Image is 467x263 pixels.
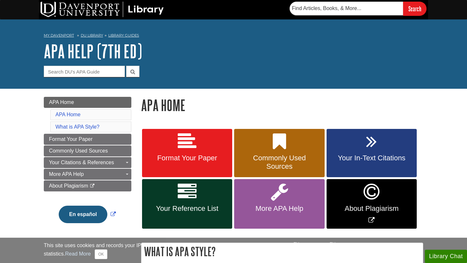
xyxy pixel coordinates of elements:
[44,97,131,234] div: Guide Page Menu
[44,33,74,38] a: My Davenport
[44,242,423,259] div: This site uses cookies and records your IP address for usage statistics. Additionally, we use Goo...
[49,171,84,177] span: More APA Help
[65,251,91,257] a: Read More
[327,179,417,229] a: Link opens in new window
[141,97,423,113] h1: APA Home
[57,212,117,217] a: Link opens in new window
[49,99,74,105] span: APA Home
[44,134,131,145] a: Format Your Paper
[59,206,107,223] button: En español
[44,145,131,156] a: Commonly Used Sources
[55,112,80,117] a: APA Home
[327,129,417,177] a: Your In-Text Citations
[44,97,131,108] a: APA Home
[49,160,114,165] span: Your Citations & References
[108,33,139,38] a: Library Guides
[147,204,227,213] span: Your Reference List
[147,154,227,162] span: Format Your Paper
[234,179,324,229] a: More APA Help
[44,66,125,77] input: Search DU's APA Guide
[331,204,412,213] span: About Plagiarism
[290,2,426,16] form: Searches DU Library's articles, books, and more
[141,243,423,260] h2: What is APA Style?
[49,148,108,154] span: Commonly Used Sources
[49,136,92,142] span: Format Your Paper
[49,183,88,189] span: About Plagiarism
[95,249,107,259] button: Close
[81,33,103,38] a: DU Library
[44,157,131,168] a: Your Citations & References
[44,180,131,191] a: About Plagiarism
[290,2,403,15] input: Find Articles, Books, & More...
[142,129,232,177] a: Format Your Paper
[403,2,426,16] input: Search
[239,154,319,171] span: Commonly Used Sources
[44,31,423,41] nav: breadcrumb
[90,184,95,188] i: This link opens in a new window
[55,124,100,130] a: What is APA Style?
[239,204,319,213] span: More APA Help
[425,250,467,263] button: Library Chat
[331,154,412,162] span: Your In-Text Citations
[44,169,131,180] a: More APA Help
[44,41,142,61] a: APA Help (7th Ed)
[142,179,232,229] a: Your Reference List
[41,2,164,17] img: DU Library
[234,129,324,177] a: Commonly Used Sources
